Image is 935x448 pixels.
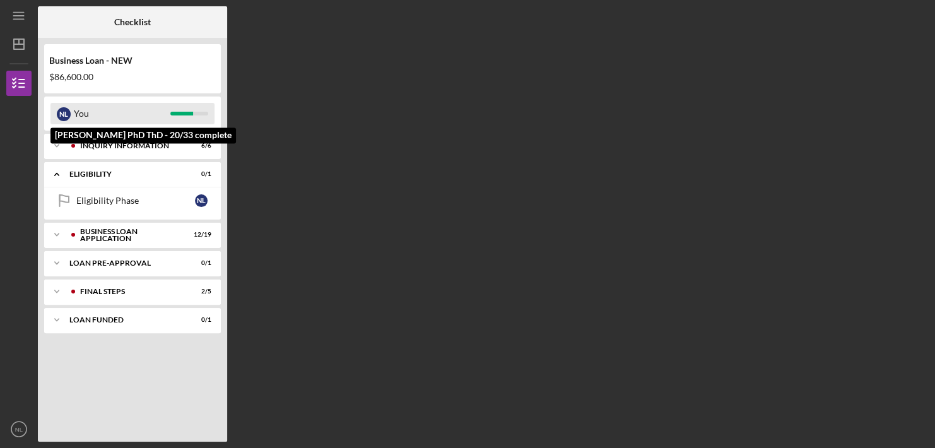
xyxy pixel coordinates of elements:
div: $86,600.00 [49,72,216,82]
div: FINAL STEPS [80,288,180,295]
div: 0 / 1 [189,259,211,267]
div: 12 / 19 [189,231,211,239]
div: LOAN FUNDED [69,316,180,324]
div: BUSINESS LOAN APPLICATION [80,228,180,242]
div: N L [195,194,208,207]
div: 0 / 1 [189,170,211,178]
b: Checklist [114,17,151,27]
div: 2 / 5 [189,288,211,295]
div: You [74,103,170,124]
div: Eligibility Phase [76,196,195,206]
button: NL [6,416,32,442]
div: ELIGIBILITY [69,170,180,178]
div: Business Loan - NEW [49,56,216,66]
div: 0 / 1 [189,316,211,324]
div: INQUIRY INFORMATION [80,142,180,150]
a: Eligibility PhaseNL [50,188,215,213]
div: 6 / 6 [189,142,211,150]
div: N L [57,107,71,121]
div: LOAN PRE-APPROVAL [69,259,180,267]
text: NL [15,426,23,433]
